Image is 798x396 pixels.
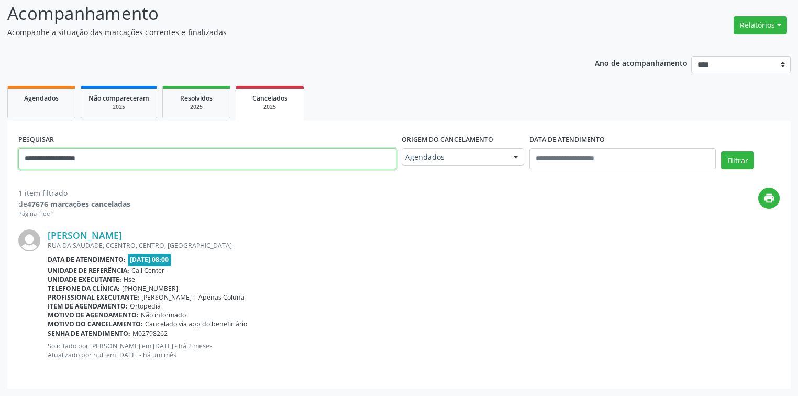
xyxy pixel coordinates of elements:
span: M02798262 [132,329,168,338]
div: de [18,199,130,210]
span: Cancelado via app do beneficiário [145,320,247,328]
a: [PERSON_NAME] [48,229,122,241]
p: Ano de acompanhamento [595,56,688,69]
span: Cancelados [252,94,287,103]
span: Ortopedia [130,302,161,311]
span: Resolvidos [180,94,213,103]
b: Senha de atendimento: [48,329,130,338]
div: 1 item filtrado [18,188,130,199]
img: img [18,229,40,251]
label: PESQUISAR [18,132,54,148]
p: Acompanhamento [7,1,556,27]
span: Hse [124,275,135,284]
span: [PHONE_NUMBER] [122,284,178,293]
b: Telefone da clínica: [48,284,120,293]
strong: 47676 marcações canceladas [27,199,130,209]
i: print [763,192,775,204]
div: RUA DA SAUDADE, CCENTRO, CENTRO, [GEOGRAPHIC_DATA] [48,241,780,250]
b: Item de agendamento: [48,302,128,311]
span: Agendados [405,152,503,162]
span: [PERSON_NAME] | Apenas Coluna [141,293,245,302]
label: DATA DE ATENDIMENTO [529,132,605,148]
b: Motivo de agendamento: [48,311,139,320]
b: Unidade de referência: [48,266,129,275]
button: Relatórios [734,16,787,34]
p: Solicitado por [PERSON_NAME] em [DATE] - há 2 meses Atualizado por null em [DATE] - há um mês [48,342,780,359]
b: Motivo do cancelamento: [48,320,143,328]
span: [DATE] 08:00 [128,254,172,266]
button: Filtrar [721,151,754,169]
div: Página 1 de 1 [18,210,130,218]
span: Não informado [141,311,186,320]
div: 2025 [243,103,296,111]
div: 2025 [88,103,149,111]
span: Não compareceram [88,94,149,103]
span: Call Center [131,266,164,275]
b: Data de atendimento: [48,255,126,264]
span: Agendados [24,94,59,103]
button: print [758,188,780,209]
div: 2025 [170,103,223,111]
b: Profissional executante: [48,293,139,302]
b: Unidade executante: [48,275,121,284]
label: Origem do cancelamento [402,132,493,148]
p: Acompanhe a situação das marcações correntes e finalizadas [7,27,556,38]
